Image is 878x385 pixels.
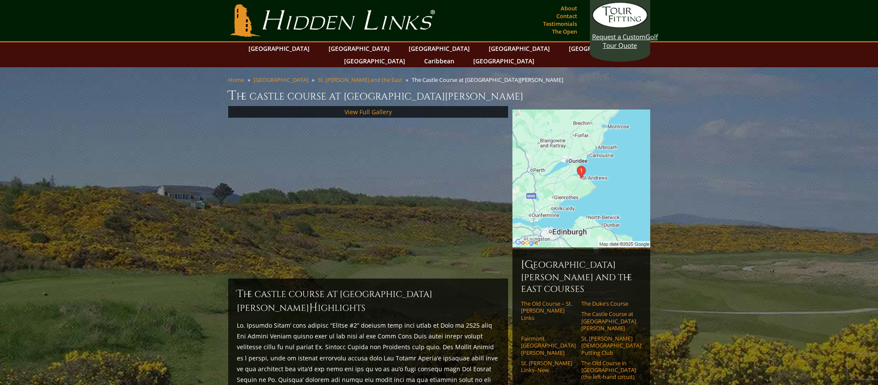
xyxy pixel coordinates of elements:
a: View Full Gallery [344,108,392,116]
h6: [GEOGRAPHIC_DATA][PERSON_NAME] and the East Courses [521,258,642,295]
a: [GEOGRAPHIC_DATA] [244,42,314,55]
a: Fairmont [GEOGRAPHIC_DATA][PERSON_NAME] [521,335,576,356]
a: [GEOGRAPHIC_DATA] [565,42,634,55]
span: H [309,301,318,315]
h2: The Castle Course at [GEOGRAPHIC_DATA][PERSON_NAME] ighlights [237,287,499,315]
img: Google Map of A917, Saint Andrews KY16 9SF, United Kingdom [512,110,650,247]
a: St. [PERSON_NAME] [DEMOGRAPHIC_DATA]’ Putting Club [581,335,636,356]
a: The Old Course in [GEOGRAPHIC_DATA] (the left-hand circuit) [581,360,636,381]
a: The Old Course – St. [PERSON_NAME] Links [521,300,576,321]
a: The Duke’s Course [581,300,636,307]
a: St. [PERSON_NAME] and the East [318,76,402,84]
a: [GEOGRAPHIC_DATA] [469,55,539,67]
a: Caribbean [420,55,459,67]
li: The Castle Course at [GEOGRAPHIC_DATA][PERSON_NAME] [412,76,567,84]
a: [GEOGRAPHIC_DATA] [404,42,474,55]
a: [GEOGRAPHIC_DATA] [484,42,554,55]
a: Home [228,76,244,84]
a: [GEOGRAPHIC_DATA] [324,42,394,55]
a: About [558,2,579,14]
a: The Open [550,25,579,38]
span: Request a Custom [592,32,645,41]
a: The Castle Course at [GEOGRAPHIC_DATA][PERSON_NAME] [581,310,636,332]
a: Request a CustomGolf Tour Quote [592,2,648,50]
a: [GEOGRAPHIC_DATA] [254,76,308,84]
a: Contact [554,10,579,22]
h1: The Castle Course at [GEOGRAPHIC_DATA][PERSON_NAME] [228,87,650,104]
a: [GEOGRAPHIC_DATA] [340,55,410,67]
a: Testimonials [541,18,579,30]
a: St. [PERSON_NAME] Links–New [521,360,576,374]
